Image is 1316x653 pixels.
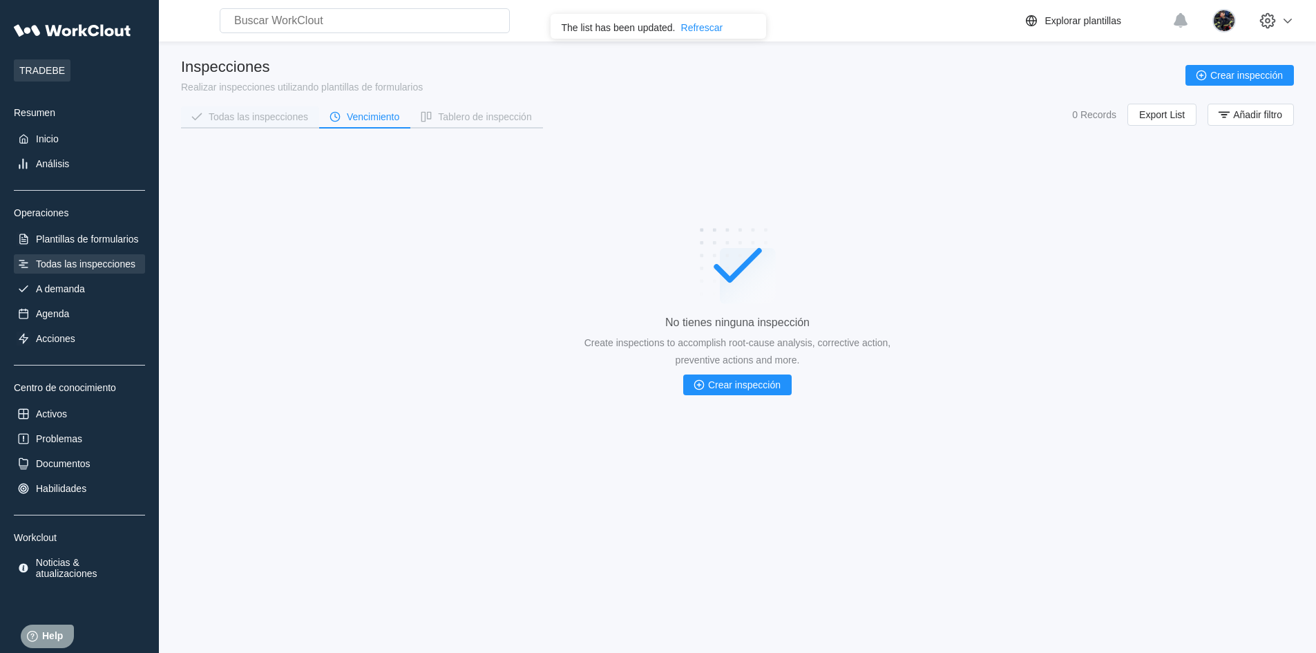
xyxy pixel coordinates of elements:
[1023,12,1166,29] a: Explorar plantillas
[36,408,67,419] div: Activos
[438,112,531,122] div: Tablero de inspección
[752,19,761,30] button: close
[14,554,145,582] a: Noticias & atualizaciones
[14,207,145,218] div: Operaciones
[36,333,75,344] div: Acciones
[36,158,69,169] div: Análisis
[14,329,145,348] a: Acciones
[1139,110,1185,120] span: Export List
[36,234,139,245] div: Plantillas de formularios
[562,22,676,33] div: The list has been updated.
[1185,65,1294,86] button: Crear inspección
[36,258,135,269] div: Todas las inspecciones
[209,112,308,122] div: Todas las inspecciones
[1233,110,1282,120] span: Añadir filtro
[14,429,145,448] a: Problemas
[14,154,145,173] a: Análisis
[319,106,410,127] button: Vencimiento
[14,59,70,82] span: TRADEBE
[36,308,69,319] div: Agenda
[14,129,145,149] a: Inicio
[36,557,142,579] div: Noticias & atualizaciones
[708,380,781,390] span: Crear inspección
[565,334,910,369] div: Create inspections to accomplish root-cause analysis, corrective action, preventive actions and m...
[1127,104,1196,126] button: Export List
[36,133,59,144] div: Inicio
[683,375,792,395] button: Crear inspección
[665,316,810,329] div: No tienes ninguna inspección
[181,82,423,93] div: Realizar inspecciones utilizando plantillas de formularios
[1210,70,1283,80] span: Crear inspección
[14,229,145,249] a: Plantillas de formularios
[14,404,145,424] a: Activos
[14,107,145,118] div: Resumen
[347,112,399,122] div: Vencimiento
[681,22,723,33] div: Refrescar
[1208,104,1294,126] button: Añadir filtro
[14,532,145,543] div: Workclout
[1045,15,1122,26] div: Explorar plantillas
[36,458,90,469] div: Documentos
[36,283,85,294] div: A demanda
[410,106,542,127] button: Tablero de inspección
[36,483,86,494] div: Habilidades
[181,58,423,76] div: Inspecciones
[14,304,145,323] a: Agenda
[220,8,510,33] input: Buscar WorkClout
[1072,109,1116,120] div: 0 Records
[1212,9,1236,32] img: 2a7a337f-28ec-44a9-9913-8eaa51124fce.jpg
[14,279,145,299] a: A demanda
[14,382,145,393] div: Centro de conocimiento
[14,454,145,473] a: Documentos
[14,254,145,274] a: Todas las inspecciones
[14,479,145,498] a: Habilidades
[36,433,82,444] div: Problemas
[181,106,319,127] button: Todas las inspecciones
